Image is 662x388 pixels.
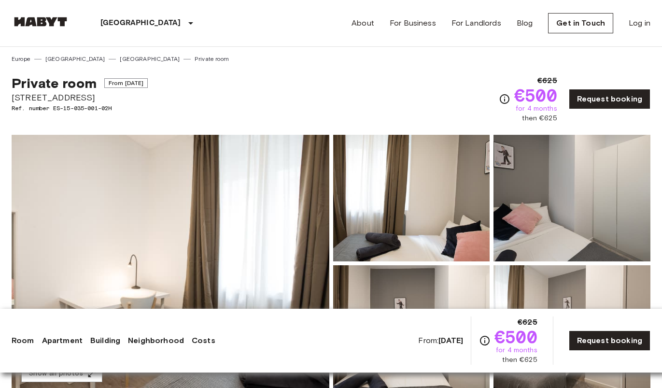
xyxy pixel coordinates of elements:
[493,135,650,261] img: Picture of unit ES-15-035-001-02H
[514,86,557,104] span: €500
[333,135,490,261] img: Picture of unit ES-15-035-001-02H
[12,104,148,113] span: Ref. number ES-15-035-001-02H
[12,17,70,27] img: Habyt
[192,335,215,346] a: Costs
[12,55,30,63] a: Europe
[12,75,97,91] span: Private room
[390,17,436,29] a: For Business
[522,114,557,123] span: then €625
[516,104,557,114] span: for 4 months
[418,335,463,346] span: From:
[45,55,105,63] a: [GEOGRAPHIC_DATA]
[42,335,83,346] a: Apartment
[128,335,184,346] a: Neighborhood
[496,345,537,355] span: for 4 months
[479,335,491,346] svg: Check cost overview for full price breakdown. Please note that discounts apply to new joiners onl...
[537,75,557,86] span: €625
[438,336,463,345] b: [DATE]
[548,13,613,33] a: Get in Touch
[502,355,537,365] span: then €625
[518,316,537,328] span: €625
[517,17,533,29] a: Blog
[569,89,650,109] a: Request booking
[12,335,34,346] a: Room
[494,328,537,345] span: €500
[195,55,229,63] a: Private room
[451,17,501,29] a: For Landlords
[12,91,148,104] span: [STREET_ADDRESS]
[21,365,102,383] button: Show all photos
[629,17,650,29] a: Log in
[100,17,181,29] p: [GEOGRAPHIC_DATA]
[104,78,148,88] span: From [DATE]
[120,55,180,63] a: [GEOGRAPHIC_DATA]
[569,331,650,351] a: Request booking
[90,335,120,346] a: Building
[352,17,374,29] a: About
[499,93,510,105] svg: Check cost overview for full price breakdown. Please note that discounts apply to new joiners onl...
